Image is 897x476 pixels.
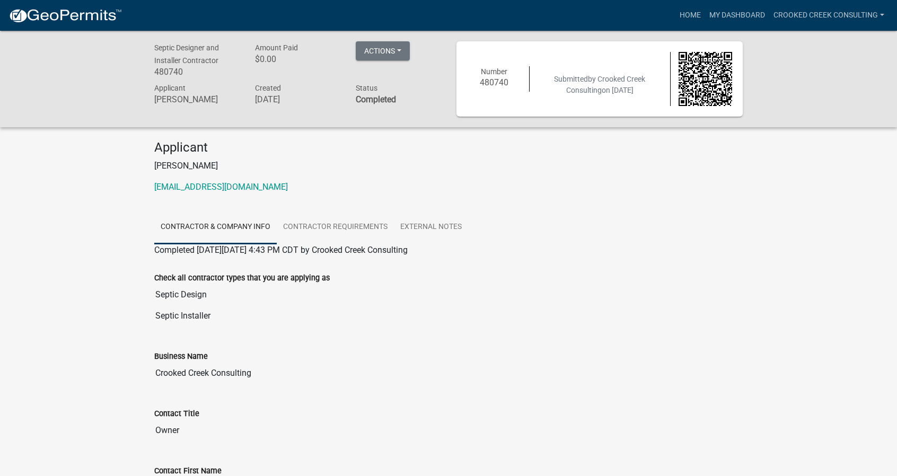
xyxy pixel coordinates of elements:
[769,5,889,25] a: Crooked Creek Consulting
[394,210,468,244] a: External Notes
[356,84,377,92] span: Status
[154,43,219,65] span: Septic Designer and Installer Contractor
[154,140,743,155] h4: Applicant
[705,5,769,25] a: My Dashboard
[154,210,277,244] a: Contractor & Company Info
[154,353,208,360] label: Business Name
[255,84,281,92] span: Created
[679,52,733,106] img: QR code
[467,77,521,87] h6: 480740
[255,54,340,64] h6: $0.00
[154,275,330,282] label: Check all contractor types that you are applying as
[154,160,743,172] p: [PERSON_NAME]
[554,75,645,94] span: Submitted on [DATE]
[154,84,186,92] span: Applicant
[154,182,288,192] a: [EMAIL_ADDRESS][DOMAIN_NAME]
[154,245,408,255] span: Completed [DATE][DATE] 4:43 PM CDT by Crooked Creek Consulting
[255,94,340,104] h6: [DATE]
[154,410,199,418] label: Contact Title
[566,75,646,94] span: by Crooked Creek Consulting
[675,5,705,25] a: Home
[277,210,394,244] a: Contractor Requirements
[154,468,222,475] label: Contact First Name
[255,43,298,52] span: Amount Paid
[481,67,507,76] span: Number
[154,67,239,77] h6: 480740
[356,41,410,60] button: Actions
[154,94,239,104] h6: [PERSON_NAME]
[356,94,396,104] strong: Completed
